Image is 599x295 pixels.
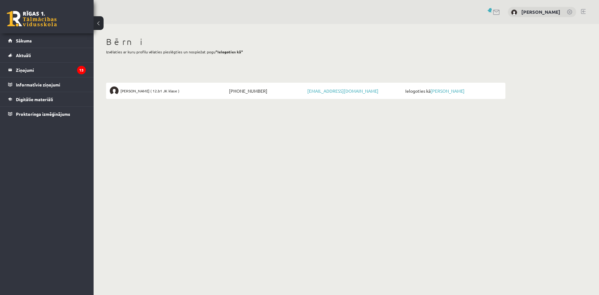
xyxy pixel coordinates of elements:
a: Sākums [8,33,86,48]
a: [EMAIL_ADDRESS][DOMAIN_NAME] [307,88,378,94]
legend: Ziņojumi [16,63,86,77]
a: Aktuāli [8,48,86,62]
a: Digitālie materiāli [8,92,86,106]
img: Gita Juškeviča [511,9,517,16]
a: Informatīvie ziņojumi [8,77,86,92]
a: Rīgas 1. Tālmācības vidusskola [7,11,57,27]
span: [PERSON_NAME] ( 12.b1 JK klase ) [120,86,179,95]
i: 13 [77,66,86,74]
h1: Bērni [106,37,505,47]
a: Ziņojumi13 [8,63,86,77]
a: [PERSON_NAME] [521,9,560,15]
a: [PERSON_NAME] [431,88,465,94]
img: Gunita Juškeviča [110,86,119,95]
span: Sākums [16,38,32,43]
legend: Informatīvie ziņojumi [16,77,86,92]
span: Proktoringa izmēģinājums [16,111,70,117]
a: Proktoringa izmēģinājums [8,107,86,121]
b: "Ielogoties kā" [216,49,243,54]
span: Ielogoties kā [404,86,502,95]
span: [PHONE_NUMBER] [227,86,306,95]
span: Aktuāli [16,52,31,58]
p: Izvēlaties ar kuru profilu vēlaties pieslēgties un nospiežat pogu [106,49,505,55]
span: Digitālie materiāli [16,96,53,102]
